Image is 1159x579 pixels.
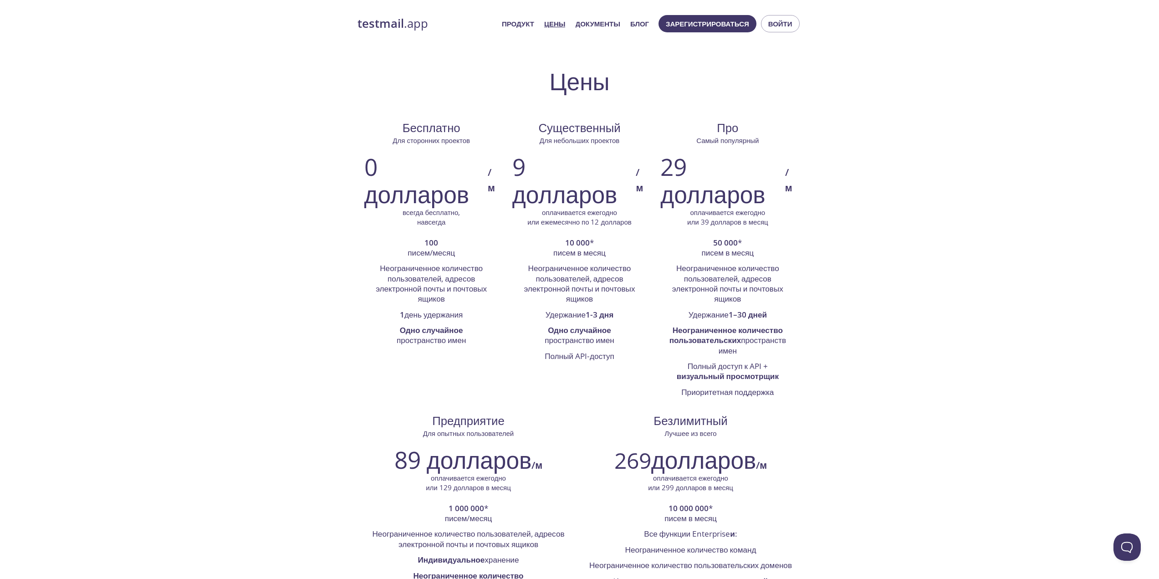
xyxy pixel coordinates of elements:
font: Индивидуальное [418,554,485,565]
a: Блог [630,18,649,30]
font: Полный API-доступ [545,351,614,361]
a: Продукт [502,18,534,30]
font: писем в месяц [553,247,606,258]
font: Предприятие [432,413,504,429]
font: или ежемесячно по 12 долларов [527,217,632,226]
font: 1–30 дней [729,309,767,320]
font: /м [756,458,767,471]
font: или 39 долларов в месяц [687,217,768,226]
font: долларов [651,444,756,476]
font: Неограниченное количество пользователей, адресов электронной почты и почтовых ящиков [672,263,783,304]
font: 29 долларов [660,151,766,210]
button: Зарегистрироваться [659,15,756,32]
font: писем в месяц [664,513,717,523]
font: testmail [357,15,404,31]
font: 100 [424,237,438,248]
font: Для опытных пользователей [423,429,514,438]
font: писем/месяц [408,247,455,258]
font: писем/месяц [445,513,492,523]
a: Документы [576,18,620,30]
font: Существенный [538,120,620,136]
font: Неограниченное количество пользователей, адресов электронной почты и почтовых ящиков [372,528,564,549]
font: 50 000 [713,237,738,248]
font: всегда бесплатно, [403,208,460,217]
font: /м [488,165,495,194]
font: и [730,528,735,539]
font: Про [717,120,738,136]
font: Лучшее из всего [664,429,716,438]
font: .app [404,15,428,31]
font: Продукт [502,19,534,28]
font: Зарегистрироваться [666,19,749,28]
font: Удержание [546,309,586,320]
font: Все функции Enterprise [644,528,730,539]
font: : [735,528,737,539]
font: или 299 долларов в месяц [648,483,733,492]
font: визуальный просмотрщик [677,371,779,381]
font: Неограниченное количество пользовательских доменов [589,560,792,570]
font: 0 долларов [364,151,470,210]
font: оплачивается ежегодно [690,208,765,217]
a: testmail.app [357,16,495,31]
font: 1-3 дня [586,309,613,320]
font: Для небольших проектов [540,136,619,145]
font: Самый популярный [696,136,759,145]
font: 1 000 000 [449,503,484,513]
font: Неограниченное количество команд [625,544,756,555]
font: оплачивается ежегодно [653,473,728,482]
font: пространств имен [719,335,786,355]
font: писем в месяц [701,247,754,258]
font: Для сторонних проектов [393,136,470,145]
font: 10 000 000 [669,503,709,513]
font: пространство имен [545,335,614,345]
font: 1 [400,309,404,320]
font: Цены [544,19,565,28]
a: Цены [544,18,565,30]
font: Приоритетная поддержка [681,387,774,397]
font: оплачивается ежегодно [431,473,506,482]
font: Полный доступ к API + [688,361,768,371]
font: Войти [768,19,792,28]
font: /м [636,165,643,194]
font: оплачивается ежегодно [542,208,617,217]
font: или 129 долларов в месяц [426,483,511,492]
font: 10 000 [565,237,590,248]
font: день удержания [404,309,463,320]
font: Удержание [689,309,729,320]
font: Неограниченное количество пользователей, адресов электронной почты и почтовых ящиков [524,263,635,304]
font: 269 [614,446,651,475]
font: пространство имен [397,335,466,345]
iframe: Помощь разведывательного маяка - Открыть [1113,533,1141,561]
font: Безлимитный [654,413,727,429]
font: Неограниченное количество пользователей, адресов электронной почты и почтовых ящиков [376,263,487,304]
font: 89 долларов [394,444,532,476]
font: Одно случайное [548,325,611,335]
font: /м [785,165,792,194]
font: Одно случайное [400,325,463,335]
font: Блог [630,19,649,28]
button: Войти [761,15,800,32]
font: 9 долларов [512,151,618,210]
font: Цены [550,65,610,97]
font: навсегда [417,217,445,226]
font: /м [531,458,542,471]
font: Неограниченное количество пользовательских [669,325,783,345]
font: Документы [576,19,620,28]
font: Бесплатно [403,120,460,136]
font: хранение [485,554,519,565]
